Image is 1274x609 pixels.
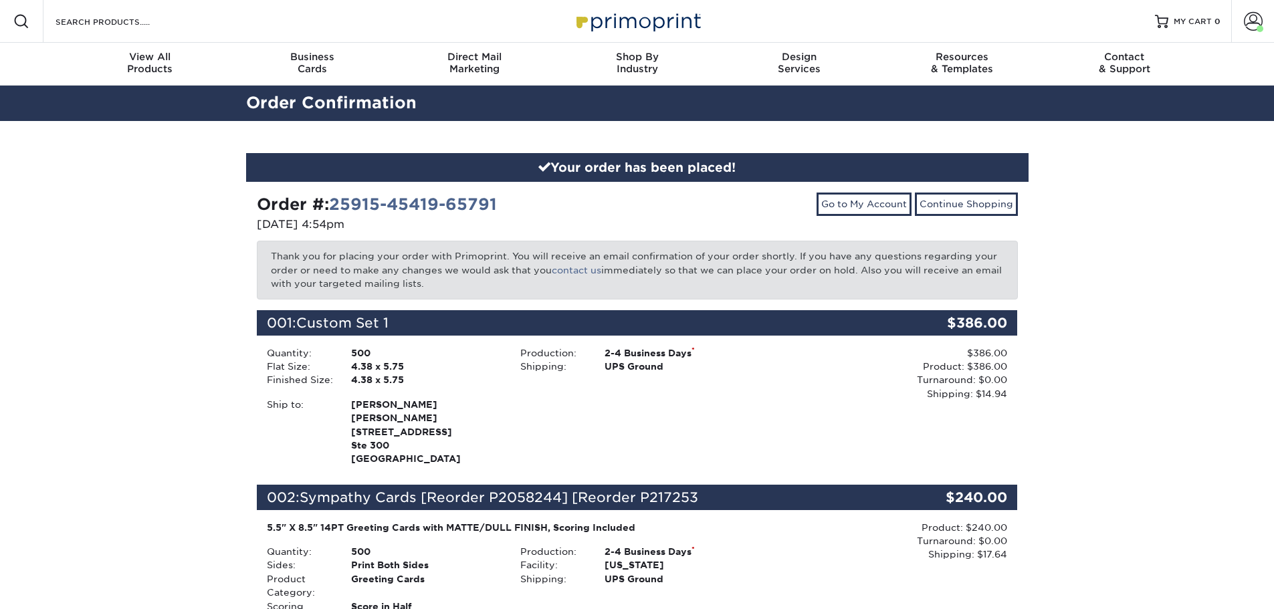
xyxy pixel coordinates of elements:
[393,43,556,86] a: Direct MailMarketing
[257,217,627,233] p: [DATE] 4:54pm
[1174,16,1212,27] span: MY CART
[351,425,500,439] span: [STREET_ADDRESS]
[69,43,231,86] a: View AllProducts
[257,545,341,558] div: Quantity:
[231,43,393,86] a: BusinessCards
[510,346,595,360] div: Production:
[257,485,891,510] div: 002:
[393,51,556,63] span: Direct Mail
[351,398,500,411] span: [PERSON_NAME]
[570,7,704,35] img: Primoprint
[817,193,912,215] a: Go to My Account
[595,558,764,572] div: [US_STATE]
[231,51,393,75] div: Cards
[257,558,341,572] div: Sides:
[257,398,341,466] div: Ship to:
[257,346,341,360] div: Quantity:
[510,572,595,586] div: Shipping:
[595,360,764,373] div: UPS Ground
[556,51,718,75] div: Industry
[915,193,1018,215] a: Continue Shopping
[881,51,1043,75] div: & Templates
[764,346,1007,360] div: $386.00
[595,572,764,586] div: UPS Ground
[552,265,601,275] a: contact us
[257,373,341,386] div: Finished Size:
[54,13,185,29] input: SEARCH PRODUCTS.....
[257,310,891,336] div: 001:
[891,485,1018,510] div: $240.00
[1043,51,1206,75] div: & Support
[1043,51,1206,63] span: Contact
[393,51,556,75] div: Marketing
[351,398,500,465] strong: [GEOGRAPHIC_DATA]
[510,558,595,572] div: Facility:
[69,51,231,75] div: Products
[341,373,510,386] div: 4.38 x 5.75
[257,360,341,373] div: Flat Size:
[296,315,389,331] span: Custom Set 1
[257,241,1018,299] p: Thank you for placing your order with Primoprint. You will receive an email confirmation of your ...
[881,43,1043,86] a: Resources& Templates
[329,195,497,214] a: 25915-45419-65791
[510,545,595,558] div: Production:
[246,153,1029,182] div: Your order has been placed!
[257,572,341,600] div: Product Category:
[341,545,510,558] div: 500
[556,51,718,63] span: Shop By
[718,51,881,75] div: Services
[1214,17,1220,26] span: 0
[764,360,1007,400] div: Product: $386.00 Turnaround: $0.00 Shipping: $14.94
[891,310,1018,336] div: $386.00
[718,43,881,86] a: DesignServices
[257,195,497,214] strong: Order #:
[595,545,764,558] div: 2-4 Business Days
[881,51,1043,63] span: Resources
[595,346,764,360] div: 2-4 Business Days
[341,558,510,572] div: Print Both Sides
[556,43,718,86] a: Shop ByIndustry
[351,411,500,424] span: [PERSON_NAME]
[764,521,1007,562] div: Product: $240.00 Turnaround: $0.00 Shipping: $17.64
[510,360,595,373] div: Shipping:
[341,360,510,373] div: 4.38 x 5.75
[236,91,1039,116] h2: Order Confirmation
[351,439,500,452] span: Ste 300
[341,346,510,360] div: 500
[300,489,698,505] span: Sympathy Cards [Reorder P2058244] [Reorder P217253
[341,572,510,600] div: Greeting Cards
[267,521,754,534] div: 5.5" X 8.5" 14PT Greeting Cards with MATTE/DULL FINISH, Scoring Included
[69,51,231,63] span: View All
[231,51,393,63] span: Business
[1043,43,1206,86] a: Contact& Support
[718,51,881,63] span: Design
